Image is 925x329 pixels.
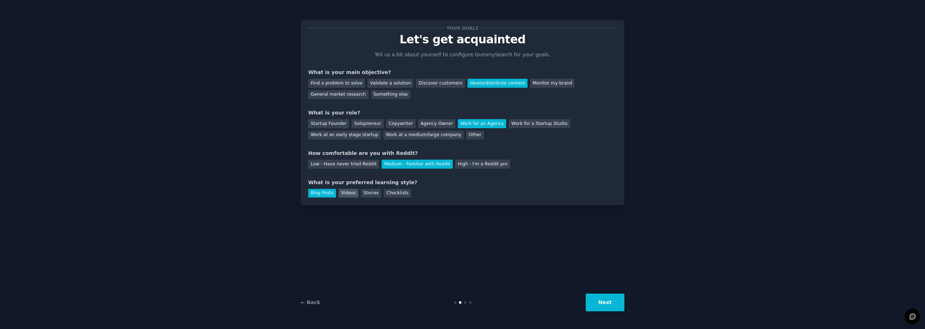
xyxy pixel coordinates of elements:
[308,160,379,169] div: Low - Have never tried Reddit
[445,24,480,32] span: Your goals
[371,90,410,99] div: Something else
[384,189,411,198] div: Checklists
[466,131,484,140] div: Other
[509,119,570,128] div: Work for a Startup Studio
[308,119,349,128] div: Startup Founder
[386,119,416,128] div: Copywriter
[458,119,506,128] div: Work for an Agency
[383,131,464,140] div: Work at a medium/large company
[352,119,383,128] div: Solopreneur
[308,189,336,198] div: Blog Posts
[586,294,624,311] button: Next
[301,299,320,305] a: ← Back
[468,79,528,88] div: Ideate/distribute content
[308,33,617,46] p: Let's get acquainted
[308,79,365,88] div: Find a problem to solve
[455,160,510,169] div: High - I'm a Reddit pro
[382,160,452,169] div: Medium - Familiar with Reddit
[308,90,369,99] div: General market research
[418,119,455,128] div: Agency Owner
[308,69,617,76] div: What is your main objective?
[530,79,575,88] div: Monitor my brand
[367,79,413,88] div: Validate a solution
[308,179,617,186] div: What is your preferred learning style?
[416,79,465,88] div: Discover customers
[339,189,358,198] div: Videos
[371,51,554,59] p: Tell us a bit about yourself to configure GummySearch for your goals.
[361,189,381,198] div: Stories
[308,150,617,157] div: How comfortable are you with Reddit?
[308,109,617,117] div: What is your role?
[308,131,381,140] div: Work at an early stage startup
